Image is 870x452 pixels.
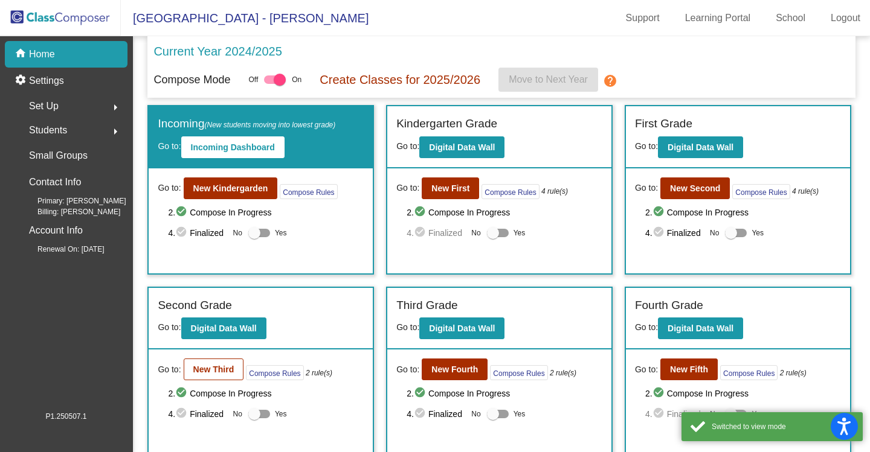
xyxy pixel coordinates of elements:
[306,368,332,378] i: 2 rule(s)
[108,124,123,139] mat-icon: arrow_right
[193,183,268,193] b: New Kindergarden
[414,407,428,421] mat-icon: check_circle
[191,142,275,152] b: Incoming Dashboard
[18,206,120,217] span: Billing: [PERSON_NAME]
[175,386,190,401] mat-icon: check_circle
[14,47,29,62] mat-icon: home
[482,184,539,199] button: Compose Rules
[153,42,282,60] p: Current Year 2024/2025
[121,8,369,28] span: [GEOGRAPHIC_DATA] - [PERSON_NAME]
[550,368,576,378] i: 2 rule(s)
[191,323,257,333] b: Digital Data Wall
[292,74,301,85] span: On
[652,386,667,401] mat-icon: check_circle
[710,409,719,419] span: No
[668,142,733,152] b: Digital Data Wall
[158,363,181,376] span: Go to:
[670,183,720,193] b: New Second
[635,297,703,314] label: Fourth Grade
[429,142,495,152] b: Digital Data Wall
[541,186,568,197] i: 4 rule(s)
[29,122,67,139] span: Students
[396,115,497,133] label: Kindergarten Grade
[396,182,419,194] span: Go to:
[652,205,667,220] mat-icon: check_circle
[29,98,59,115] span: Set Up
[175,205,190,220] mat-icon: check_circle
[396,363,419,376] span: Go to:
[320,71,480,89] p: Create Classes for 2025/2026
[246,365,303,380] button: Compose Rules
[792,186,819,197] i: 4 rule(s)
[660,177,730,199] button: New Second
[29,74,64,88] p: Settings
[193,364,234,374] b: New Third
[184,177,278,199] button: New Kindergarden
[635,322,658,332] span: Go to:
[168,205,364,220] span: 2. Compose In Progress
[18,244,104,255] span: Renewal On: [DATE]
[645,386,841,401] span: 2. Compose In Progress
[422,358,488,380] button: New Fourth
[668,323,733,333] b: Digital Data Wall
[658,136,743,158] button: Digital Data Wall
[414,226,428,240] mat-icon: check_circle
[396,322,419,332] span: Go to:
[498,68,598,92] button: Move to Next Year
[712,421,854,432] div: Switched to view mode
[233,228,242,238] span: No
[168,226,227,240] span: 4. Finalized
[205,121,336,129] span: (New students moving into lowest grade)
[407,205,602,220] span: 2. Compose In Progress
[407,226,465,240] span: 4. Finalized
[280,184,337,199] button: Compose Rules
[407,407,465,421] span: 4. Finalized
[635,115,692,133] label: First Grade
[635,182,658,194] span: Go to:
[181,136,285,158] button: Incoming Dashboard
[752,407,764,421] span: Yes
[414,386,428,401] mat-icon: check_circle
[158,182,181,194] span: Go to:
[419,317,504,339] button: Digital Data Wall
[414,205,428,220] mat-icon: check_circle
[509,74,588,84] span: Move to Next Year
[396,297,457,314] label: Third Grade
[766,8,815,28] a: School
[29,47,55,62] p: Home
[514,407,526,421] span: Yes
[175,407,190,421] mat-icon: check_circle
[248,74,258,85] span: Off
[732,184,790,199] button: Compose Rules
[29,174,81,191] p: Contact Info
[603,74,617,88] mat-icon: help
[471,409,480,419] span: No
[168,407,227,421] span: 4. Finalized
[158,322,181,332] span: Go to:
[275,226,287,240] span: Yes
[490,365,547,380] button: Compose Rules
[635,363,658,376] span: Go to:
[422,177,479,199] button: New First
[658,317,743,339] button: Digital Data Wall
[108,100,123,115] mat-icon: arrow_right
[233,409,242,419] span: No
[29,147,88,164] p: Small Groups
[181,317,266,339] button: Digital Data Wall
[431,183,469,193] b: New First
[752,226,764,240] span: Yes
[396,141,419,151] span: Go to:
[710,228,719,238] span: No
[645,205,841,220] span: 2. Compose In Progress
[652,226,667,240] mat-icon: check_circle
[720,365,778,380] button: Compose Rules
[14,74,29,88] mat-icon: settings
[407,386,602,401] span: 2. Compose In Progress
[660,358,718,380] button: New Fifth
[821,8,870,28] a: Logout
[168,386,364,401] span: 2. Compose In Progress
[429,323,495,333] b: Digital Data Wall
[514,226,526,240] span: Yes
[158,141,181,151] span: Go to:
[275,407,287,421] span: Yes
